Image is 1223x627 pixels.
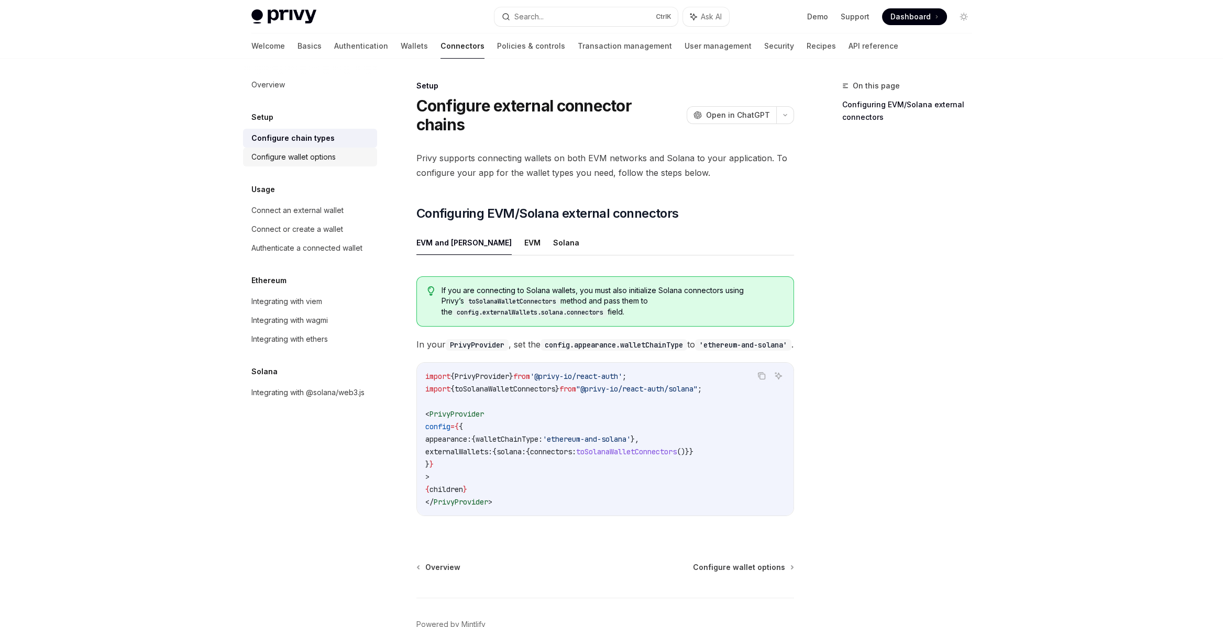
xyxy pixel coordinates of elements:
[553,230,579,255] button: Solana
[755,369,768,383] button: Copy the contents from the code block
[251,151,336,163] div: Configure wallet options
[429,460,434,469] span: }
[453,307,608,318] code: config.externalWallets.solana.connectors
[425,422,450,431] span: config
[631,434,639,444] span: },
[841,12,869,22] a: Support
[251,365,278,378] h5: Solana
[450,422,455,431] span: =
[251,204,344,217] div: Connect an external wallet
[476,434,543,444] span: walletChainType:
[526,447,530,456] span: {
[334,33,388,59] a: Authentication
[251,183,275,196] h5: Usage
[425,497,434,507] span: </
[513,372,530,381] span: from
[416,205,679,222] span: Configuring EVM/Solana external connectors
[416,96,682,134] h1: Configure external connector chains
[578,33,672,59] a: Transaction management
[251,9,316,24] img: light logo
[497,447,526,456] span: solana:
[425,447,492,456] span: externalWallets:
[530,372,622,381] span: '@privy-io/react-auth'
[251,295,322,308] div: Integrating with viem
[243,239,377,257] a: Authenticate a connected wallet
[298,33,322,59] a: Basics
[455,422,459,431] span: {
[882,8,947,25] a: Dashboard
[243,201,377,220] a: Connect an external wallet
[416,151,794,180] span: Privy supports connecting wallets on both EVM networks and Solana to your application. To configu...
[772,369,785,383] button: Ask AI
[251,274,287,287] h5: Ethereum
[459,422,463,431] span: {
[425,434,471,444] span: appearance:
[243,220,377,239] a: Connect or create a wallet
[429,485,463,494] span: children
[543,434,631,444] span: 'ethereum-and-solana'
[576,384,698,394] span: "@privy-io/react-auth/solana"
[541,339,687,351] code: config.appearance.walletChainType
[251,314,328,327] div: Integrating with wagmi
[698,384,702,394] span: ;
[425,562,460,573] span: Overview
[450,372,455,381] span: {
[251,111,273,124] h5: Setup
[427,286,435,296] svg: Tip
[807,12,828,22] a: Demo
[471,434,476,444] span: {
[446,339,509,351] code: PrivyProvider
[693,562,793,573] a: Configure wallet options
[440,33,484,59] a: Connectors
[842,96,980,126] a: Configuring EVM/Solana external connectors
[530,447,576,456] span: connectors:
[417,562,460,573] a: Overview
[559,384,576,394] span: from
[764,33,794,59] a: Security
[695,339,791,351] code: 'ethereum-and-solana'
[463,485,467,494] span: }
[492,447,497,456] span: {
[416,337,794,352] span: In your , set the to .
[243,292,377,311] a: Integrating with viem
[425,460,429,469] span: }
[401,33,428,59] a: Wallets
[243,148,377,166] a: Configure wallet options
[455,384,555,394] span: toSolanaWalletConnectors
[425,372,450,381] span: import
[251,386,365,399] div: Integrating with @solana/web3.js
[853,80,900,92] span: On this page
[251,242,362,254] div: Authenticate a connected wallet
[576,447,677,456] span: toSolanaWalletConnectors
[434,497,488,507] span: PrivyProvider
[693,562,785,573] span: Configure wallet options
[455,372,509,381] span: PrivyProvider
[243,311,377,330] a: Integrating with wagmi
[251,333,328,345] div: Integrating with ethers
[494,7,678,26] button: Search...CtrlK
[243,129,377,148] a: Configure chain types
[425,409,429,419] span: <
[509,372,513,381] span: }
[416,81,794,91] div: Setup
[251,223,343,236] div: Connect or create a wallet
[687,106,776,124] button: Open in ChatGPT
[488,497,492,507] span: >
[251,79,285,91] div: Overview
[849,33,898,59] a: API reference
[685,33,752,59] a: User management
[251,33,285,59] a: Welcome
[425,472,429,482] span: >
[251,132,335,144] div: Configure chain types
[622,372,626,381] span: ;
[416,230,512,255] button: EVM and [PERSON_NAME]
[677,447,693,456] span: ()}}
[656,13,671,21] span: Ctrl K
[524,230,541,255] button: EVM
[514,10,544,23] div: Search...
[497,33,565,59] a: Policies & controls
[706,110,770,120] span: Open in ChatGPT
[243,383,377,402] a: Integrating with @solana/web3.js
[890,12,931,22] span: Dashboard
[683,7,729,26] button: Ask AI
